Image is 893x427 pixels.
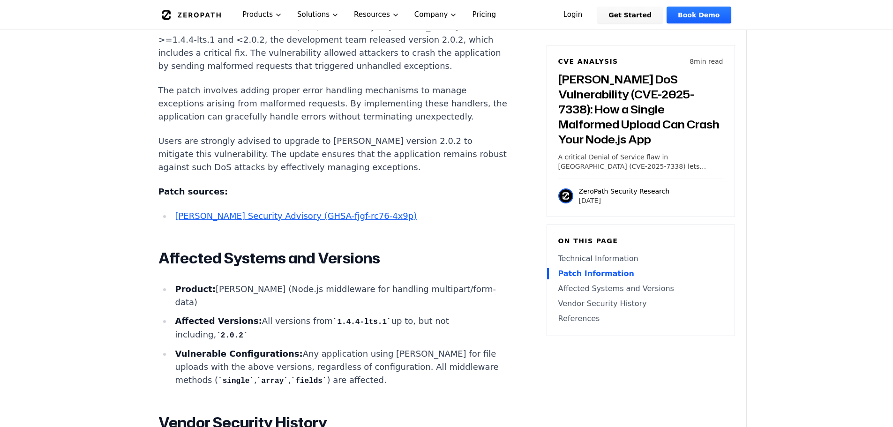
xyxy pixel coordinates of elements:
code: 1.4.4-lts.1 [333,318,391,326]
code: array [257,377,288,385]
strong: Product: [175,284,216,294]
a: Affected Systems and Versions [558,283,723,294]
p: A critical Denial of Service flaw in [GEOGRAPHIC_DATA] (CVE-2025-7338) lets attackers crash Node.... [558,152,723,171]
code: single [218,377,254,385]
a: Login [552,7,594,23]
a: Technical Information [558,253,723,264]
a: Book Demo [667,7,731,23]
a: [PERSON_NAME] Security Advisory (GHSA-fjgf-rc76-4x9p) [175,211,417,221]
li: All versions from up to, but not including, [172,315,507,342]
strong: Patch sources: [158,187,228,196]
p: Users are strongly advised to upgrade to [PERSON_NAME] version 2.0.2 to mitigate this vulnerabili... [158,135,507,174]
p: 8 min read [690,57,723,66]
li: [PERSON_NAME] (Node.js middleware for handling multipart/form-data) [172,283,507,309]
p: To address the Denial of Service (DoS) vulnerability in [PERSON_NAME] versions >=1.4.4-lts.1 and ... [158,20,507,73]
h6: CVE Analysis [558,57,618,66]
code: 2.0.2 [216,331,248,340]
a: References [558,313,723,324]
strong: Vulnerable Configurations: [175,349,302,359]
h6: On this page [558,236,723,246]
img: ZeroPath Security Research [558,188,573,203]
code: fields [291,377,327,385]
strong: Affected Versions: [175,316,262,326]
li: Any application using [PERSON_NAME] for file uploads with the above versions, regardless of confi... [172,347,507,387]
p: [DATE] [579,196,670,205]
a: Patch Information [558,268,723,279]
h2: Affected Systems and Versions [158,249,507,268]
p: The patch involves adding proper error handling mechanisms to manage exceptions arising from malf... [158,84,507,123]
a: Get Started [597,7,663,23]
p: ZeroPath Security Research [579,187,670,196]
h3: [PERSON_NAME] DoS Vulnerability (CVE-2025-7338): How a Single Malformed Upload Can Crash Your Nod... [558,72,723,147]
a: Vendor Security History [558,298,723,309]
